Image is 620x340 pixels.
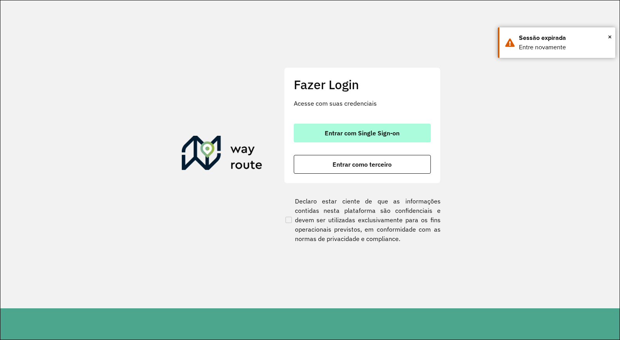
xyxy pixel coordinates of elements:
div: Sessão expirada [519,33,609,43]
p: Acesse com suas credenciais [294,99,431,108]
h2: Fazer Login [294,77,431,92]
button: button [294,155,431,174]
span: Entrar com Single Sign-on [325,130,399,136]
div: Entre novamente [519,43,609,52]
button: button [294,124,431,142]
span: × [608,31,612,43]
label: Declaro estar ciente de que as informações contidas nesta plataforma são confidenciais e devem se... [284,196,441,243]
span: Entrar como terceiro [333,161,392,167]
img: Roteirizador AmbevTech [182,136,262,173]
button: Close [608,31,612,43]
